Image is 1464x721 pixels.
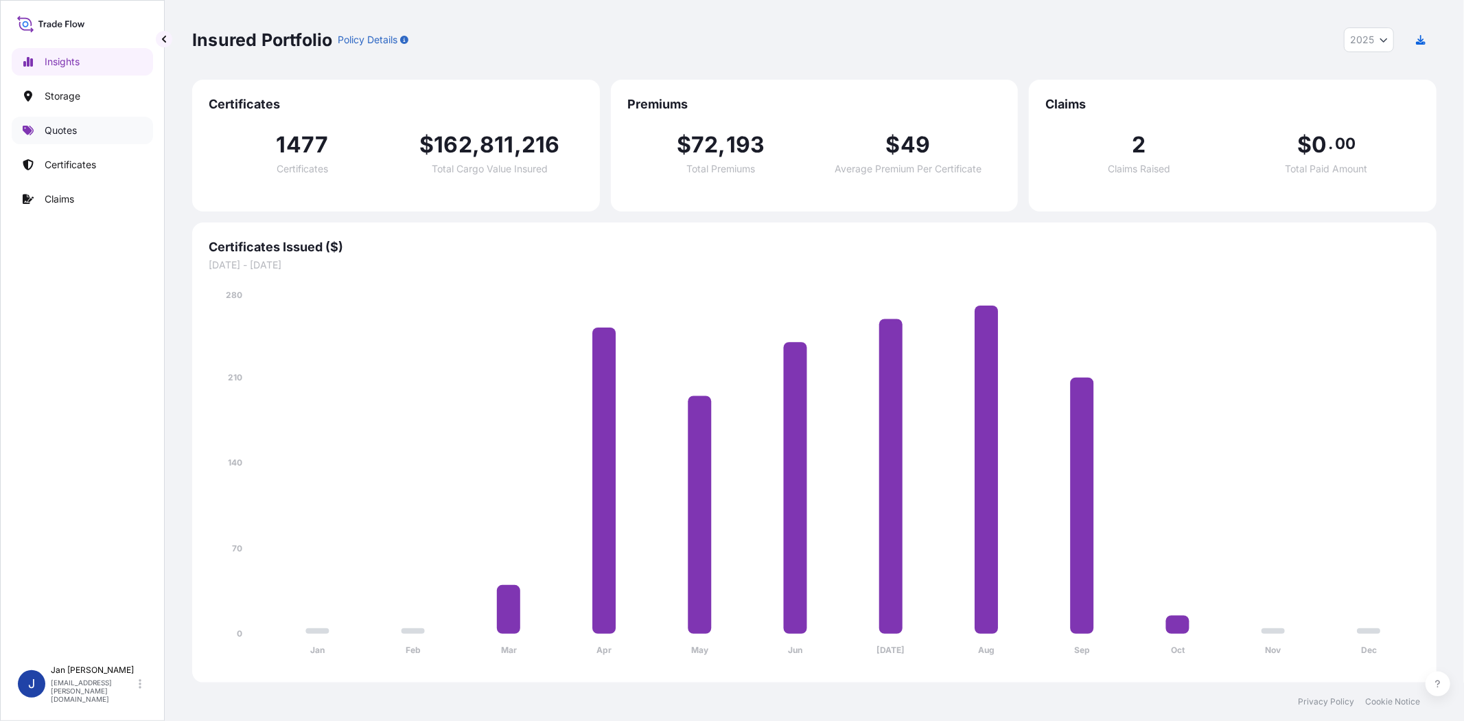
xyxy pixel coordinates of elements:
[686,164,755,174] span: Total Premiums
[338,33,397,47] p: Policy Details
[1344,27,1394,52] button: Year Selector
[406,645,421,656] tspan: Feb
[1350,33,1374,47] span: 2025
[886,134,901,156] span: $
[596,645,612,656] tspan: Apr
[1298,696,1354,707] a: Privacy Policy
[45,192,74,206] p: Claims
[718,134,725,156] span: ,
[12,151,153,179] a: Certificates
[877,645,905,656] tspan: [DATE]
[12,185,153,213] a: Claims
[226,290,242,300] tspan: 280
[522,134,560,156] span: 216
[209,258,1420,272] span: [DATE] - [DATE]
[45,89,80,103] p: Storage
[228,372,242,382] tspan: 210
[1266,645,1282,656] tspan: Nov
[232,543,242,553] tspan: 70
[501,645,517,656] tspan: Mar
[12,117,153,144] a: Quotes
[1045,96,1420,113] span: Claims
[1074,645,1090,656] tspan: Sep
[835,164,981,174] span: Average Premium Per Certificate
[209,96,583,113] span: Certificates
[51,678,136,703] p: [EMAIL_ADDRESS][PERSON_NAME][DOMAIN_NAME]
[691,645,709,656] tspan: May
[1335,138,1356,149] span: 00
[1108,164,1170,174] span: Claims Raised
[472,134,480,156] span: ,
[1312,134,1327,156] span: 0
[901,134,930,156] span: 49
[192,29,332,51] p: Insured Portfolio
[45,55,80,69] p: Insights
[434,134,472,156] span: 162
[1361,645,1377,656] tspan: Dec
[1297,134,1312,156] span: $
[277,164,328,174] span: Certificates
[978,645,995,656] tspan: Aug
[28,677,35,691] span: J
[310,645,325,656] tspan: Jan
[432,164,548,174] span: Total Cargo Value Insured
[788,645,802,656] tspan: Jun
[419,134,434,156] span: $
[677,134,691,156] span: $
[691,134,718,156] span: 72
[1171,645,1185,656] tspan: Oct
[1132,134,1146,156] span: 2
[1329,138,1334,149] span: .
[228,457,242,468] tspan: 140
[51,665,136,676] p: Jan [PERSON_NAME]
[237,628,242,639] tspan: 0
[480,134,514,156] span: 811
[45,158,96,172] p: Certificates
[209,239,1420,255] span: Certificates Issued ($)
[12,48,153,76] a: Insights
[1286,164,1368,174] span: Total Paid Amount
[627,96,1002,113] span: Premiums
[514,134,522,156] span: ,
[12,82,153,110] a: Storage
[726,134,765,156] span: 193
[277,134,329,156] span: 1477
[45,124,77,137] p: Quotes
[1365,696,1420,707] a: Cookie Notice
